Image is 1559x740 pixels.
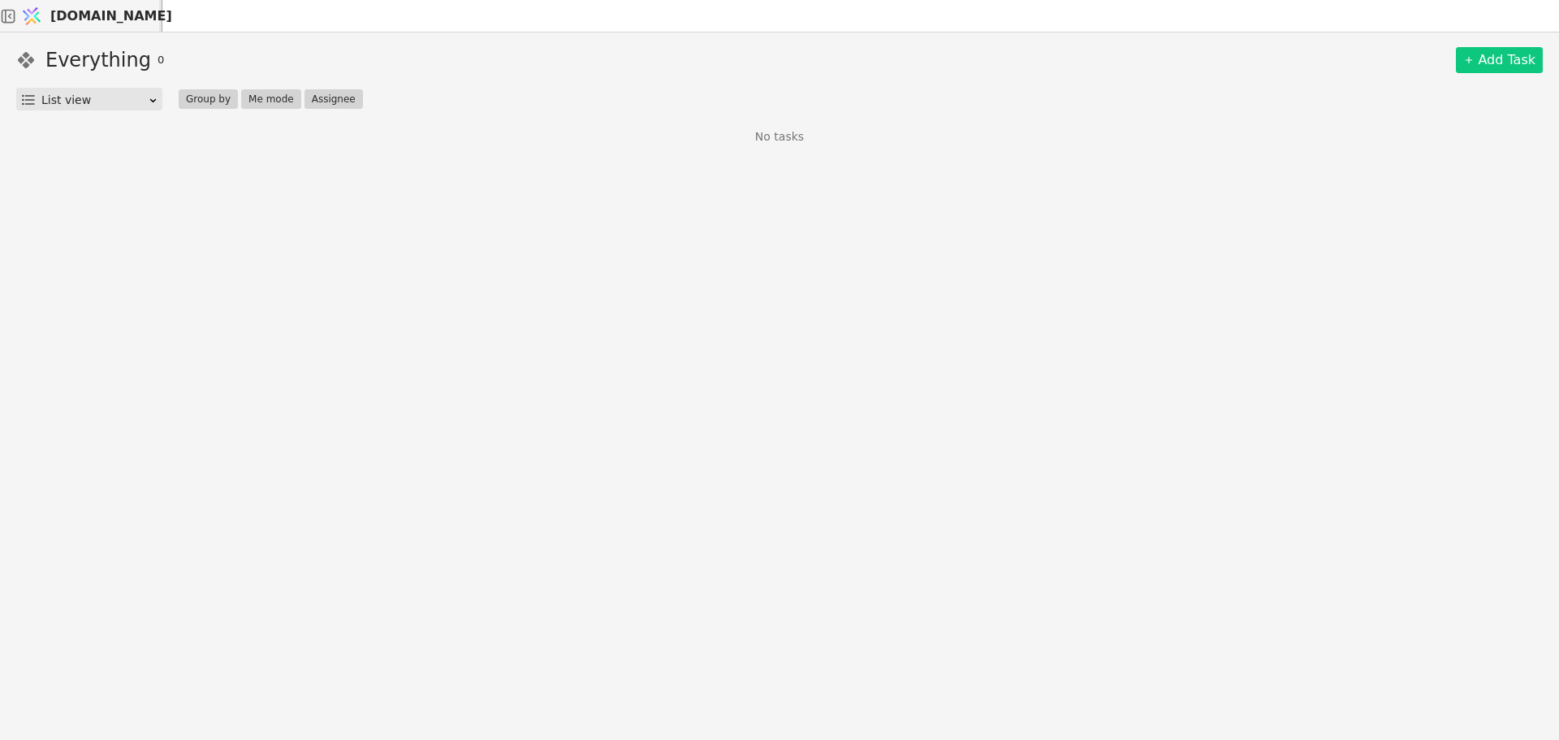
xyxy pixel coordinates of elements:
[755,128,804,145] p: No tasks
[304,89,363,109] button: Assignee
[179,89,238,109] button: Group by
[158,52,164,68] span: 0
[19,1,44,32] img: Logo
[16,1,162,32] a: [DOMAIN_NAME]
[45,45,151,75] h1: Everything
[1456,47,1543,73] a: Add Task
[241,89,301,109] button: Me mode
[50,6,172,26] span: [DOMAIN_NAME]
[41,89,148,111] div: List view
